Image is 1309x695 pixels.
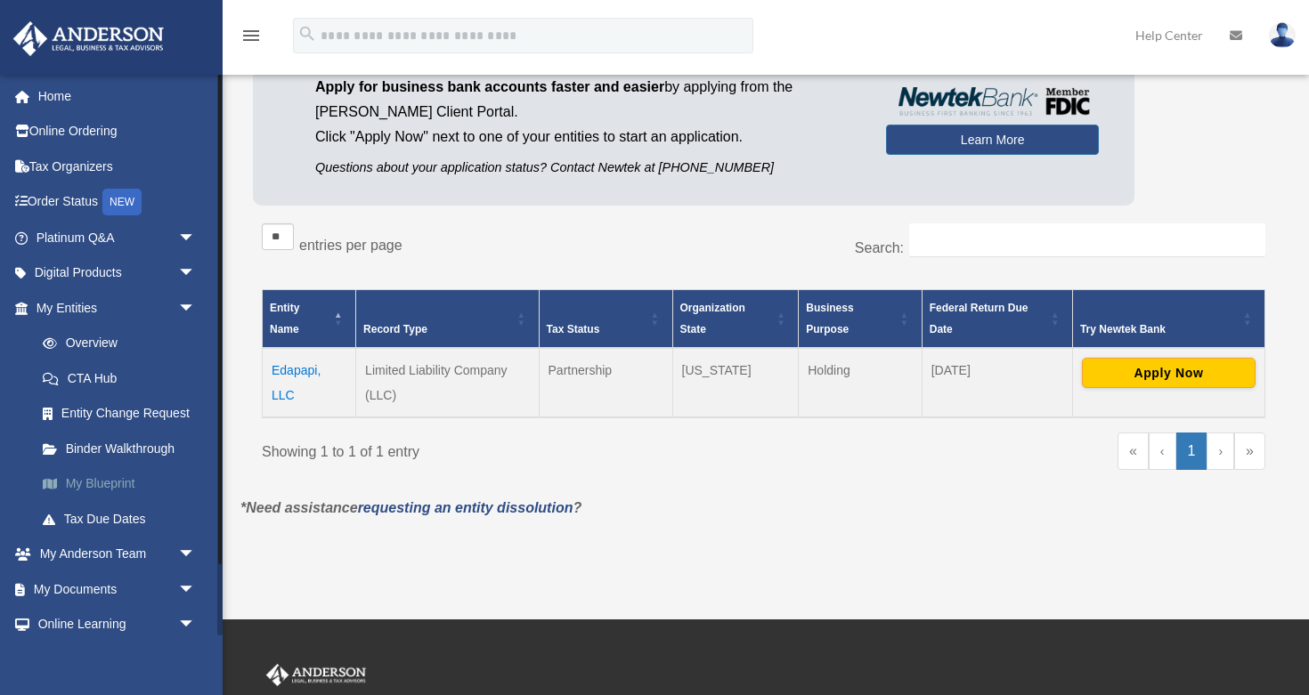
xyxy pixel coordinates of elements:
a: Previous [1149,432,1176,470]
a: Entity Change Request [25,396,223,432]
span: Entity Name [270,302,299,335]
th: Tax Status: Activate to sort [539,289,672,348]
button: Apply Now [1082,358,1256,388]
p: by applying from the [PERSON_NAME] Client Portal. [315,75,859,125]
span: Record Type [363,323,427,335]
span: Apply for business bank accounts faster and easier [315,79,664,94]
span: arrow_drop_down [178,290,214,327]
i: menu [240,25,262,46]
a: 1 [1176,432,1207,470]
a: My Documentsarrow_drop_down [12,571,223,607]
div: Showing 1 to 1 of 1 entry [262,432,751,465]
th: Federal Return Due Date: Activate to sort [922,289,1072,348]
a: My Anderson Teamarrow_drop_down [12,537,223,572]
span: Organization State [680,302,745,335]
a: Tax Due Dates [25,501,223,537]
th: Try Newtek Bank : Activate to sort [1072,289,1264,348]
a: Online Learningarrow_drop_down [12,607,223,642]
td: Holding [799,348,923,417]
span: arrow_drop_down [178,607,214,643]
div: Try Newtek Bank [1080,319,1238,340]
span: Business Purpose [806,302,853,335]
a: Platinum Q&Aarrow_drop_down [12,220,223,255]
a: CTA Hub [25,360,223,396]
td: Edapapi, LLC [263,348,356,417]
span: arrow_drop_down [178,537,214,573]
a: Order StatusNEW [12,184,223,221]
i: search [297,24,317,44]
a: Binder Walkthrough [25,431,223,466]
a: Learn More [886,125,1099,155]
th: Record Type: Activate to sort [356,289,539,348]
th: Organization State: Activate to sort [672,289,799,348]
a: Overview [25,326,214,361]
a: Next [1207,432,1234,470]
a: Online Ordering [12,114,223,150]
a: Home [12,78,223,114]
span: Tax Status [547,323,600,335]
a: menu [240,31,262,46]
a: Tax Organizers [12,149,223,184]
img: Anderson Advisors Platinum Portal [263,664,370,687]
span: arrow_drop_down [178,255,214,292]
label: entries per page [299,238,402,253]
p: Questions about your application status? Contact Newtek at [PHONE_NUMBER] [315,157,859,179]
img: NewtekBankLogoSM.png [895,87,1090,116]
td: Limited Liability Company (LLC) [356,348,539,417]
span: arrow_drop_down [178,220,214,256]
td: [DATE] [922,348,1072,417]
th: Entity Name: Activate to invert sorting [263,289,356,348]
a: My Entitiesarrow_drop_down [12,290,223,326]
span: arrow_drop_down [178,571,214,608]
img: Anderson Advisors Platinum Portal [8,21,169,56]
img: User Pic [1269,22,1296,48]
a: Digital Productsarrow_drop_down [12,255,223,291]
div: NEW [102,189,142,215]
td: Partnership [539,348,672,417]
p: Click "Apply Now" next to one of your entities to start an application. [315,125,859,150]
em: *Need assistance ? [240,500,581,515]
label: Search: [855,240,904,255]
a: Last [1234,432,1265,470]
a: My Blueprint [25,466,223,502]
td: [US_STATE] [672,348,799,417]
span: Federal Return Due Date [930,302,1028,335]
a: First [1118,432,1149,470]
a: requesting an entity dissolution [358,500,573,515]
th: Business Purpose: Activate to sort [799,289,923,348]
